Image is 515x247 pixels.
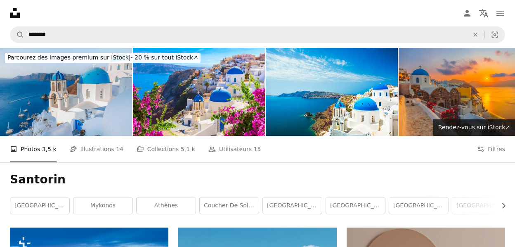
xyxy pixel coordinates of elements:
button: Menu [492,5,508,21]
span: 5,1 k [181,145,195,154]
button: faire défiler la liste vers la droite [496,197,505,214]
button: Recherche de visuels [485,27,505,43]
span: 14 [116,145,123,154]
span: 15 [253,145,261,154]
span: Rendez-vous sur iStock ↗ [438,124,510,131]
a: Accueil — Unsplash [10,8,20,18]
img: Île de Santorin, Grèce. [133,48,265,136]
span: - 20 % sur tout iStock ↗ [7,54,198,61]
a: Collections 5,1 k [137,136,195,162]
form: Rechercher des visuels sur tout le site [10,26,505,43]
a: Athènes [137,197,196,214]
a: [GEOGRAPHIC_DATA] [389,197,448,214]
img: Église blanche de photographies d'Oia sur l'île de Santorin, en Grèce [266,48,398,136]
button: Langue [475,5,492,21]
a: [GEOGRAPHIC_DATA] [10,197,69,214]
span: Parcourez des images premium sur iStock | [7,54,131,61]
a: [GEOGRAPHIC_DATA] [263,197,322,214]
a: Utilisateurs 15 [208,136,261,162]
h1: Santorin [10,172,505,187]
a: Rendez-vous sur iStock↗ [433,119,515,136]
a: Connexion / S’inscrire [459,5,475,21]
a: Illustrations 14 [70,136,123,162]
button: Filtres [477,136,505,162]
a: Mykonos [73,197,132,214]
a: [GEOGRAPHIC_DATA] [452,197,511,214]
button: Rechercher sur Unsplash [10,27,24,43]
button: Effacer [466,27,484,43]
a: Coucher de soleil à [GEOGRAPHIC_DATA] [200,197,259,214]
a: [GEOGRAPHIC_DATA], [GEOGRAPHIC_DATA] [326,197,385,214]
